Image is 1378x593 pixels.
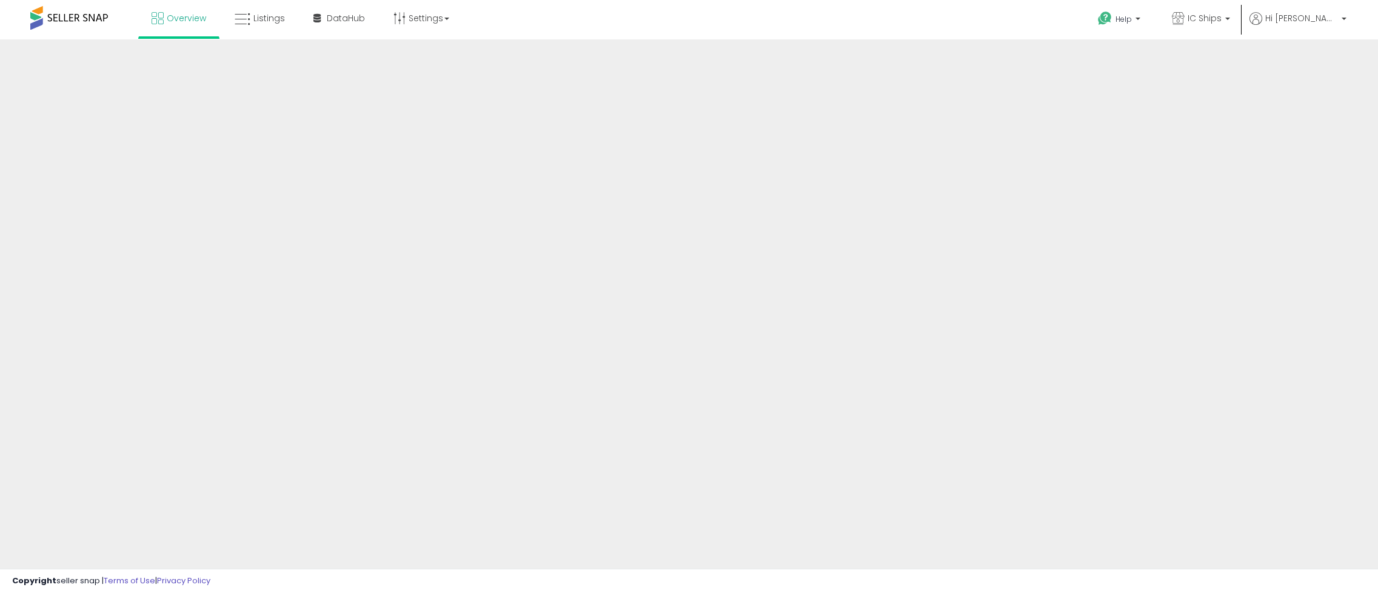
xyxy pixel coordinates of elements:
[167,12,206,24] span: Overview
[1265,12,1338,24] span: Hi [PERSON_NAME]
[1249,12,1346,39] a: Hi [PERSON_NAME]
[1088,2,1152,39] a: Help
[1188,12,1222,24] span: IC Ships
[253,12,285,24] span: Listings
[327,12,365,24] span: DataHub
[1115,14,1132,24] span: Help
[1097,11,1112,26] i: Get Help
